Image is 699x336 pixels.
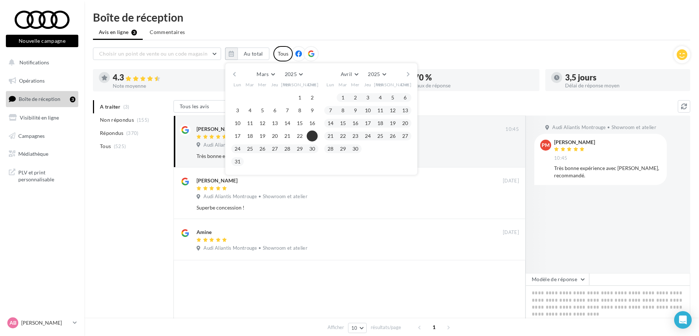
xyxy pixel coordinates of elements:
span: Mar [339,82,347,88]
span: Campagnes [18,132,45,139]
button: 24 [362,131,373,141]
div: 4.3 [113,73,232,82]
span: 1 [428,321,440,333]
div: Boîte de réception [93,12,690,23]
span: Audi Aliantis Montrouge • Showroom et atelier [203,193,307,200]
span: Lun [233,82,242,88]
span: 10:45 [505,126,519,133]
span: Mer [258,82,267,88]
button: 16 [350,118,361,129]
button: 7 [282,105,293,116]
span: Tous les avis [180,103,209,109]
button: 12 [387,105,398,116]
a: Opérations [4,73,80,88]
div: [PERSON_NAME] [197,125,238,133]
p: [PERSON_NAME] [21,319,70,326]
button: 6 [400,92,411,103]
span: [PERSON_NAME] [281,82,319,88]
button: 14 [282,118,293,129]
button: 26 [257,143,268,154]
span: (155) [137,117,149,123]
button: Nouvelle campagne [6,35,78,47]
a: AB [PERSON_NAME] [6,316,78,330]
span: 2025 [368,71,380,77]
button: 1 [337,92,348,103]
button: 29 [294,143,305,154]
button: 29 [337,143,348,154]
button: 8 [294,105,305,116]
button: 1 [294,92,305,103]
button: 2 [307,92,318,103]
div: 3,5 jours [565,73,684,82]
span: AB [10,319,16,326]
button: 27 [400,131,411,141]
button: Au total [225,48,269,60]
span: Opérations [19,78,45,84]
button: 10 [232,118,243,129]
a: Médiathèque [4,146,80,162]
button: 2025 [365,69,389,79]
button: 15 [294,118,305,129]
span: Mars [257,71,269,77]
button: 23 [307,131,318,141]
div: Délai de réponse moyen [565,83,684,88]
span: Mer [351,82,360,88]
button: 17 [232,131,243,141]
span: 2025 [285,71,297,77]
div: [PERSON_NAME] [554,140,595,145]
button: 19 [257,131,268,141]
span: Avril [341,71,352,77]
button: 9 [350,105,361,116]
span: Dim [401,82,410,88]
button: 11 [244,118,255,129]
span: Audi Aliantis Montrouge • Showroom et atelier [203,142,307,148]
button: Choisir un point de vente ou un code magasin [93,48,221,60]
span: Dim [308,82,317,88]
a: Campagnes [4,128,80,144]
span: [DATE] [503,229,519,236]
button: 18 [375,118,386,129]
span: Médiathèque [18,151,48,157]
span: PLV et print personnalisable [18,167,75,183]
span: Notifications [19,59,49,65]
span: [PERSON_NAME] [374,82,412,88]
div: 70 % [414,73,534,82]
button: 3 [362,92,373,103]
span: Non répondus [100,116,134,124]
button: 21 [325,131,336,141]
div: Amine [197,229,212,236]
span: (370) [126,130,139,136]
button: Tous les avis [173,100,247,113]
button: Avril [338,69,361,79]
button: Au total [238,48,269,60]
div: Note moyenne [113,83,232,88]
button: 26 [387,131,398,141]
div: Très bonne expérience avec [PERSON_NAME], recommandé. [554,165,661,179]
button: 28 [282,143,293,154]
button: 22 [337,131,348,141]
div: Open Intercom Messenger [674,311,692,329]
div: Taux de réponse [414,83,534,88]
a: Visibilité en ligne [4,110,80,125]
span: Audi Aliantis Montrouge • Showroom et atelier [203,245,307,252]
span: Tous [100,143,111,150]
a: PLV et print personnalisable [4,165,80,186]
button: 22 [294,131,305,141]
div: Très bonne expérience avec [PERSON_NAME], recommandé. [197,152,471,160]
button: 20 [269,131,280,141]
button: 2025 [282,69,306,79]
button: 10 [348,323,367,333]
button: 6 [269,105,280,116]
button: 12 [257,118,268,129]
button: 18 [244,131,255,141]
span: Choisir un point de vente ou un code magasin [99,50,208,57]
span: Visibilité en ligne [20,114,59,121]
button: 9 [307,105,318,116]
button: 16 [307,118,318,129]
button: 10 [362,105,373,116]
button: 7 [325,105,336,116]
span: Lun [326,82,334,88]
button: Modèle de réponse [526,273,589,286]
button: 21 [282,131,293,141]
button: 2 [350,92,361,103]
